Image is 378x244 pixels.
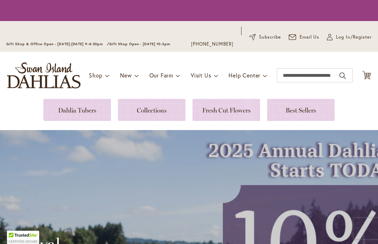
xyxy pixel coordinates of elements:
[327,34,372,41] a: Log In/Register
[7,62,80,88] a: store logo
[336,34,372,41] span: Log In/Register
[259,34,281,41] span: Subscribe
[89,72,103,79] span: Shop
[149,72,173,79] span: Our Farm
[229,72,260,79] span: Help Center
[289,34,320,41] a: Email Us
[6,42,109,46] span: Gift Shop & Office Open - [DATE]-[DATE] 9-4:30pm /
[339,70,346,81] button: Search
[249,34,281,41] a: Subscribe
[120,72,132,79] span: New
[191,72,211,79] span: Visit Us
[109,42,170,46] span: Gift Shop Open - [DATE] 10-3pm
[300,34,320,41] span: Email Us
[191,41,233,48] a: [PHONE_NUMBER]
